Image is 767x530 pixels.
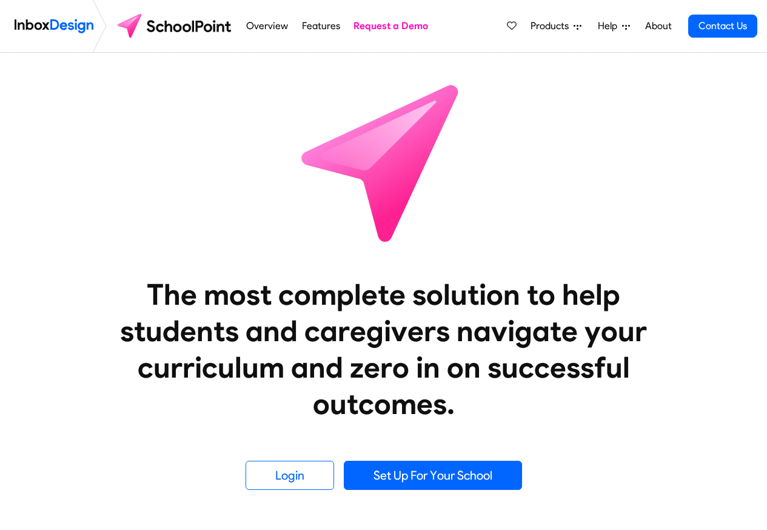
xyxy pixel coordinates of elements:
[243,14,292,38] a: Overview
[344,461,522,490] a: Set Up For Your School
[598,19,622,33] span: Help
[531,19,574,33] span: Products
[246,461,334,490] a: Login
[641,14,675,38] a: About
[350,14,432,38] a: Request a Demo
[112,12,239,41] img: schoolpoint logo
[688,15,757,38] a: Contact Us
[298,14,343,38] a: Features
[526,14,586,38] a: Products
[593,14,635,38] a: Help
[275,53,493,271] img: icon_schoolpoint.svg
[96,276,672,422] heading: The most complete solution to help students and caregivers navigate your curriculum and zero in o...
